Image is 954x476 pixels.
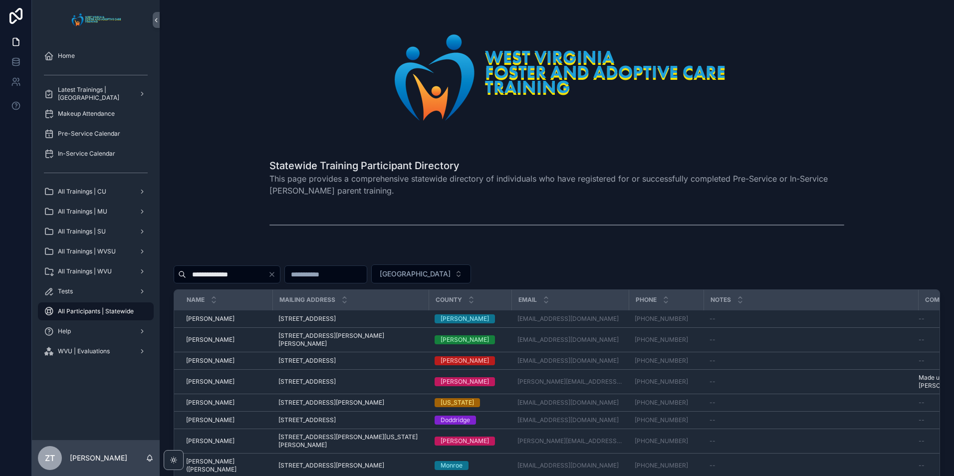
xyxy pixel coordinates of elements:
[186,357,235,365] span: [PERSON_NAME]
[278,315,336,323] span: [STREET_ADDRESS]
[186,458,266,474] a: [PERSON_NAME] ([PERSON_NAME]
[38,282,154,300] a: Tests
[186,399,266,407] a: [PERSON_NAME]
[187,296,205,304] span: Name
[517,378,623,386] a: [PERSON_NAME][EMAIL_ADDRESS][DOMAIN_NAME]
[38,302,154,320] a: All Participants | Statewide
[635,416,698,424] a: [PHONE_NUMBER]
[635,437,698,445] a: [PHONE_NUMBER]
[186,378,266,386] a: [PERSON_NAME]
[711,296,731,304] span: Notes
[38,145,154,163] a: In-Service Calendar
[279,296,335,304] span: Mailing Address
[710,399,912,407] a: --
[186,315,266,323] a: [PERSON_NAME]
[69,12,123,28] img: App logo
[517,416,619,424] a: [EMAIL_ADDRESS][DOMAIN_NAME]
[517,315,623,323] a: [EMAIL_ADDRESS][DOMAIN_NAME]
[38,203,154,221] a: All Trainings | MU
[38,47,154,65] a: Home
[278,332,423,348] a: [STREET_ADDRESS][PERSON_NAME][PERSON_NAME]
[435,461,505,470] a: Monroe
[710,357,715,365] span: --
[278,357,336,365] span: [STREET_ADDRESS]
[38,105,154,123] a: Makeup Attendance
[38,85,154,103] a: Latest Trainings | [GEOGRAPHIC_DATA]
[441,437,489,446] div: [PERSON_NAME]
[269,159,844,173] h1: Statewide Training Participant Directory
[186,336,235,344] span: [PERSON_NAME]
[710,399,715,407] span: --
[269,173,844,197] span: This page provides a comprehensive statewide directory of individuals who have registered for or ...
[58,307,134,315] span: All Participants | Statewide
[268,270,280,278] button: Clear
[441,335,489,344] div: [PERSON_NAME]
[278,416,336,424] span: [STREET_ADDRESS]
[919,357,925,365] span: --
[32,40,160,373] div: scrollable content
[58,347,110,355] span: WVU | Evaluations
[710,462,912,470] a: --
[278,399,384,407] span: [STREET_ADDRESS][PERSON_NAME]
[441,416,470,425] div: Doddridge
[710,336,912,344] a: --
[710,416,912,424] a: --
[45,452,55,464] span: ZT
[435,335,505,344] a: [PERSON_NAME]
[380,269,451,279] span: [GEOGRAPHIC_DATA]
[278,378,423,386] a: [STREET_ADDRESS]
[441,377,489,386] div: [PERSON_NAME]
[635,462,698,470] a: [PHONE_NUMBER]
[186,357,266,365] a: [PERSON_NAME]
[186,336,266,344] a: [PERSON_NAME]
[278,433,423,449] a: [STREET_ADDRESS][PERSON_NAME][US_STATE][PERSON_NAME]
[38,125,154,143] a: Pre-Service Calendar
[278,462,423,470] a: [STREET_ADDRESS][PERSON_NAME]
[38,262,154,280] a: All Trainings | WVU
[436,296,462,304] span: County
[635,399,688,407] a: [PHONE_NUMBER]
[70,453,127,463] p: [PERSON_NAME]
[58,188,106,196] span: All Trainings | CU
[186,416,266,424] a: [PERSON_NAME]
[710,462,715,470] span: --
[278,462,384,470] span: [STREET_ADDRESS][PERSON_NAME]
[635,315,688,323] a: [PHONE_NUMBER]
[635,336,688,344] a: [PHONE_NUMBER]
[517,399,619,407] a: [EMAIL_ADDRESS][DOMAIN_NAME]
[38,223,154,240] a: All Trainings | SU
[517,416,623,424] a: [EMAIL_ADDRESS][DOMAIN_NAME]
[58,110,115,118] span: Makeup Attendance
[38,322,154,340] a: Help
[186,416,235,424] span: [PERSON_NAME]
[58,247,116,255] span: All Trainings | WVSU
[636,296,657,304] span: Phone
[919,336,925,344] span: --
[186,437,266,445] a: [PERSON_NAME]
[278,315,423,323] a: [STREET_ADDRESS]
[635,315,698,323] a: [PHONE_NUMBER]
[441,461,463,470] div: Monroe
[517,437,623,445] a: [PERSON_NAME][EMAIL_ADDRESS][DOMAIN_NAME]
[278,378,336,386] span: [STREET_ADDRESS]
[376,24,738,131] img: 31343-LogoRetina.png
[186,378,235,386] span: [PERSON_NAME]
[278,416,423,424] a: [STREET_ADDRESS]
[435,437,505,446] a: [PERSON_NAME]
[517,462,623,470] a: [EMAIL_ADDRESS][DOMAIN_NAME]
[517,462,619,470] a: [EMAIL_ADDRESS][DOMAIN_NAME]
[635,357,688,365] a: [PHONE_NUMBER]
[186,437,235,445] span: [PERSON_NAME]
[635,378,698,386] a: [PHONE_NUMBER]
[278,399,423,407] a: [STREET_ADDRESS][PERSON_NAME]
[710,315,715,323] span: --
[517,399,623,407] a: [EMAIL_ADDRESS][DOMAIN_NAME]
[517,336,619,344] a: [EMAIL_ADDRESS][DOMAIN_NAME]
[710,336,715,344] span: --
[635,437,688,445] a: [PHONE_NUMBER]
[435,356,505,365] a: [PERSON_NAME]
[635,416,688,424] a: [PHONE_NUMBER]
